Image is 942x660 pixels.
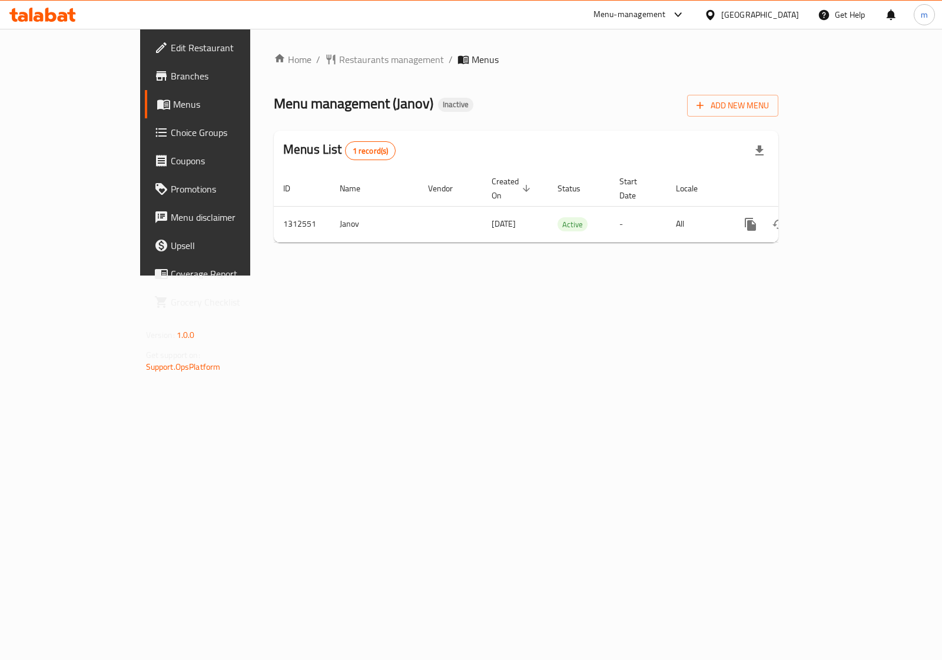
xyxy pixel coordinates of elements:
[438,100,473,110] span: Inactive
[676,181,713,195] span: Locale
[274,206,330,242] td: 1312551
[145,62,297,90] a: Branches
[173,97,288,111] span: Menus
[339,52,444,67] span: Restaurants management
[921,8,928,21] span: m
[145,175,297,203] a: Promotions
[171,295,288,309] span: Grocery Checklist
[171,182,288,196] span: Promotions
[316,52,320,67] li: /
[171,125,288,140] span: Choice Groups
[558,217,588,231] div: Active
[721,8,799,21] div: [GEOGRAPHIC_DATA]
[171,210,288,224] span: Menu disclaimer
[428,181,468,195] span: Vendor
[325,52,444,67] a: Restaurants management
[146,359,221,374] a: Support.OpsPlatform
[274,90,433,117] span: Menu management ( Janov )
[171,69,288,83] span: Branches
[145,203,297,231] a: Menu disclaimer
[492,174,534,203] span: Created On
[145,118,297,147] a: Choice Groups
[274,171,859,243] table: enhanced table
[330,206,419,242] td: Janov
[340,181,376,195] span: Name
[283,141,396,160] h2: Menus List
[558,181,596,195] span: Status
[727,171,859,207] th: Actions
[145,147,297,175] a: Coupons
[145,90,297,118] a: Menus
[696,98,769,113] span: Add New Menu
[171,238,288,253] span: Upsell
[346,145,396,157] span: 1 record(s)
[687,95,778,117] button: Add New Menu
[449,52,453,67] li: /
[283,181,306,195] span: ID
[765,210,793,238] button: Change Status
[492,216,516,231] span: [DATE]
[558,218,588,231] span: Active
[171,154,288,168] span: Coupons
[593,8,666,22] div: Menu-management
[145,231,297,260] a: Upsell
[345,141,396,160] div: Total records count
[171,267,288,281] span: Coverage Report
[274,52,778,67] nav: breadcrumb
[177,327,195,343] span: 1.0.0
[438,98,473,112] div: Inactive
[145,34,297,62] a: Edit Restaurant
[610,206,666,242] td: -
[745,137,774,165] div: Export file
[146,347,200,363] span: Get support on:
[619,174,652,203] span: Start Date
[146,327,175,343] span: Version:
[145,288,297,316] a: Grocery Checklist
[472,52,499,67] span: Menus
[737,210,765,238] button: more
[666,206,727,242] td: All
[171,41,288,55] span: Edit Restaurant
[145,260,297,288] a: Coverage Report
